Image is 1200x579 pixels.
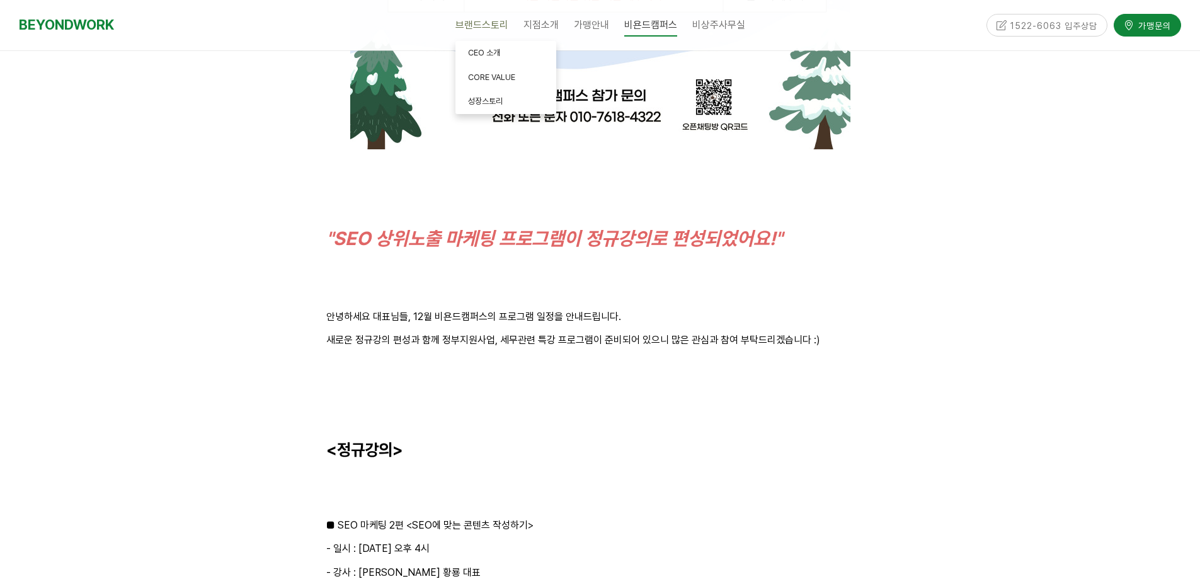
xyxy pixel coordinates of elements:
a: 성장스토리 [455,89,556,114]
span: 성장스토리 [468,96,503,106]
span: 가맹안내 [574,19,609,31]
a: 지점소개 [516,9,566,41]
span: <정규강의> [326,440,403,459]
p: ■ SEO 마케팅 2편 <SEO에 맞는 콘텐츠 작성하기> [326,517,874,534]
a: 비상주사무실 [685,9,753,41]
a: 가맹문의 [1114,14,1181,36]
a: BEYONDWORK [19,13,114,37]
p: 새로운 정규강의 편성과 함께 정부지원사업, 세무관련 특강 프로그램이 준비되어 있으니 많은 관심과 참여 부탁드리겠습니다 :) [326,331,874,348]
span: CEO 소개 [468,48,500,57]
span: 지점소개 [523,19,559,31]
span: "SEO 상위노출 마케팅 프로그램이 정규강의로 편성되었어요!" [326,227,782,249]
span: 브랜드스토리 [455,19,508,31]
a: 가맹안내 [566,9,617,41]
p: 안녕하세요 대표님들, 12월 비욘드캠퍼스의 프로그램 일정을 안내드립니다. [326,308,874,325]
span: 가맹문의 [1134,20,1171,32]
span: 비상주사무실 [692,19,745,31]
a: 브랜드스토리 [448,9,516,41]
a: 비욘드캠퍼스 [617,9,685,41]
a: CORE VALUE [455,66,556,90]
span: 비욘드캠퍼스 [624,14,677,37]
span: CORE VALUE [468,72,515,82]
p: - 일시 : [DATE] 오후 4시 [326,540,874,557]
a: CEO 소개 [455,41,556,66]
